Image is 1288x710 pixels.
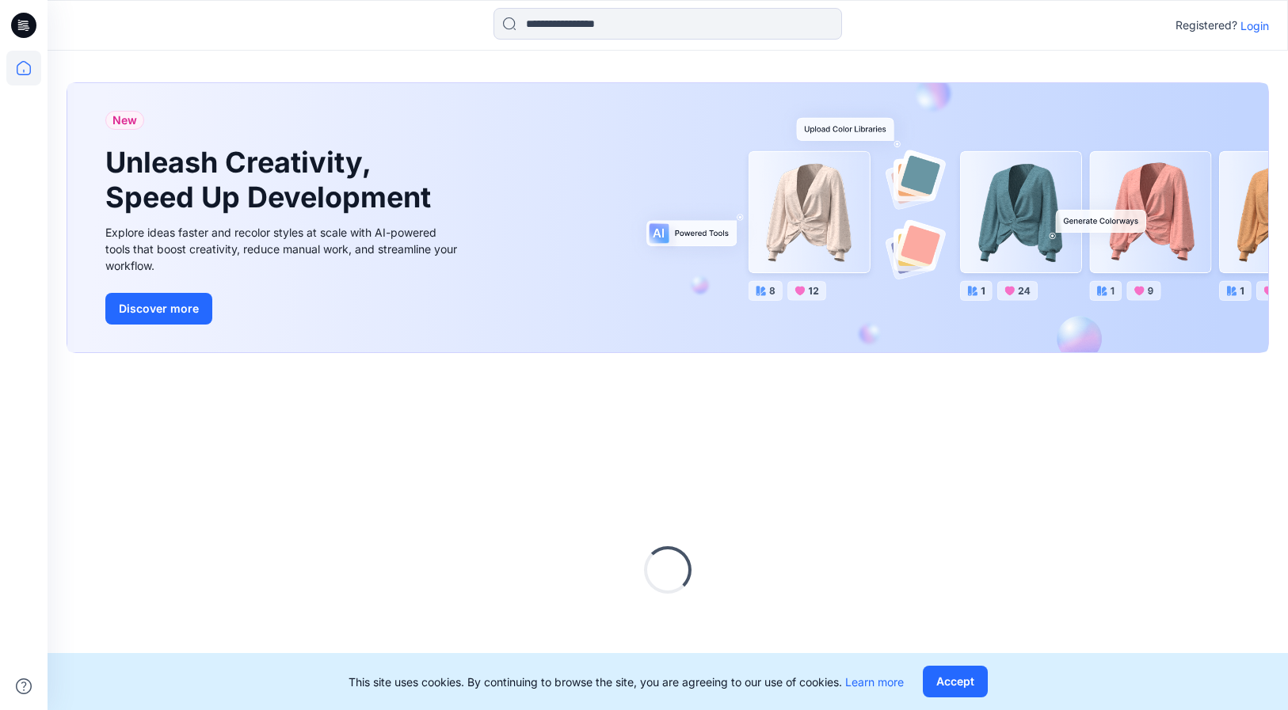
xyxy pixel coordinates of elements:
p: Login [1240,17,1269,34]
p: Registered? [1176,16,1237,35]
button: Discover more [105,293,212,325]
button: Accept [923,666,988,697]
a: Learn more [845,675,904,689]
h1: Unleash Creativity, Speed Up Development [105,146,438,214]
p: This site uses cookies. By continuing to browse the site, you are agreeing to our use of cookies. [349,674,904,690]
a: Discover more [105,293,462,325]
div: Explore ideas faster and recolor styles at scale with AI-powered tools that boost creativity, red... [105,224,462,274]
span: New [112,111,137,130]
